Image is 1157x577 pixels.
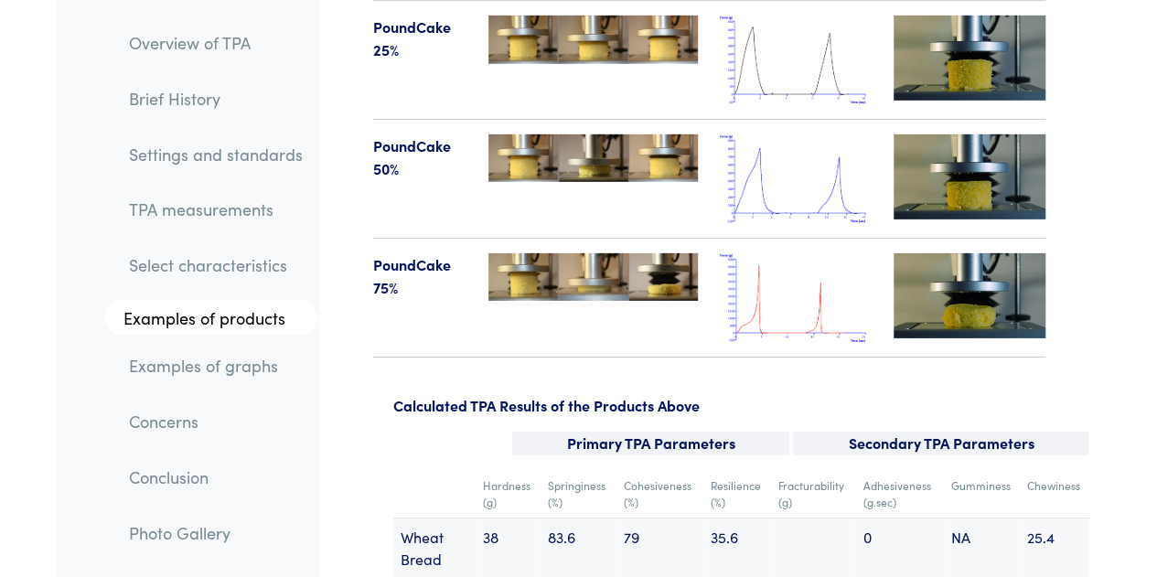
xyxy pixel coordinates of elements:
td: Fracturability (g) [771,470,855,518]
td: Cohesiveness (%) [616,470,702,518]
td: Hardness (g) [476,470,541,518]
a: Brief History [114,78,317,120]
img: poundcake_tpa_75.png [720,253,872,342]
a: Select characteristics [114,244,317,286]
img: poundcake_tpa_25.png [720,16,872,104]
a: Conclusion [114,456,317,498]
td: Adhesiveness (g.sec) [855,470,944,518]
p: Secondary TPA Parameters [793,432,1088,455]
a: Concerns [114,401,317,443]
p: PoundCake 25% [373,16,467,62]
img: poundcake-50-123-tpa.jpg [488,134,698,182]
p: Primary TPA Parameters [512,432,789,455]
a: Examples of products [105,300,317,337]
img: poundcake-25-123-tpa.jpg [488,16,698,64]
a: Overview of TPA [114,22,317,64]
a: TPA measurements [114,188,317,230]
p: PoundCake 75% [373,253,467,300]
p: PoundCake 50% [373,134,467,181]
img: poundcake-videotn-50.jpg [894,134,1045,219]
a: Settings and standards [114,133,317,175]
td: Resilience (%) [702,470,771,518]
img: poundcake-videotn-75.jpg [894,253,1045,338]
img: poundcake-videotn-25.jpg [894,16,1045,101]
a: Photo Gallery [114,511,317,553]
a: Examples of graphs [114,345,317,387]
img: poundcake_tpa_50.png [720,134,872,223]
td: Chewiness [1020,470,1089,518]
p: Calculated TPA Results of the Products Above [393,394,1089,418]
img: poundcake-75-123-tpa.jpg [488,253,698,301]
td: Springiness (%) [541,470,616,518]
td: Gumminess [944,470,1020,518]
